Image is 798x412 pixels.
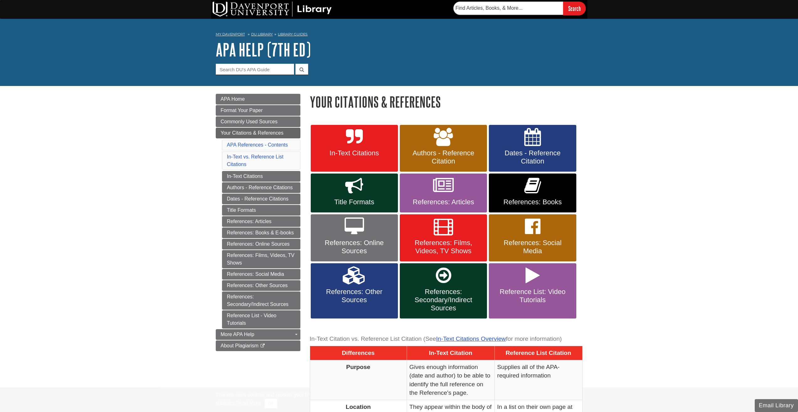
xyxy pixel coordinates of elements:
a: Reference List - Video Tutorials [222,310,300,329]
a: In-Text Citations [311,125,398,172]
span: References: Online Sources [315,239,393,255]
input: Find Articles, Books, & More... [453,2,563,15]
a: About Plagiarism [216,340,300,351]
a: APA Home [216,94,300,104]
input: Search [563,2,586,15]
a: References: Books & E-books [222,227,300,238]
span: Dates - Reference Citation [494,149,571,165]
span: Your Citations & References [221,130,283,136]
a: References: Articles [222,216,300,227]
span: Reference List Citation [506,350,571,356]
span: References: Books [494,198,571,206]
span: Title Formats [315,198,393,206]
a: Title Formats [222,205,300,216]
span: Differences [342,350,375,356]
a: Dates - Reference Citations [222,194,300,204]
a: In-Text Citations Overview [436,335,506,342]
a: References: Secondary/Indirect Sources [222,292,300,310]
span: Authors - Reference Citation [404,149,482,165]
a: Commonly Used Sources [216,116,300,127]
p: Purpose [313,363,404,371]
a: In-Text Citations [222,171,300,182]
span: APA Home [221,96,245,102]
a: In-Text vs. Reference List Citations [227,154,284,167]
a: Your Citations & References [216,128,300,138]
nav: breadcrumb [216,30,583,40]
span: In-Text Citations [315,149,393,157]
a: References: Books [489,174,576,212]
a: References: Films, Videos, TV Shows [400,214,487,261]
a: Reference List: Video Tutorials [489,263,576,318]
button: Email Library [755,399,798,412]
a: References: Articles [400,174,487,212]
a: More APA Help [216,329,300,340]
span: References: Secondary/Indirect Sources [404,288,482,312]
img: DU Library [213,2,332,17]
form: Searches DU Library's articles, books, and more [453,2,586,15]
div: This site uses cookies and records your IP address for usage statistics. Additionally, we use Goo... [216,391,583,408]
a: Title Formats [311,174,398,212]
span: References: Social Media [494,239,571,255]
span: Reference List: Video Tutorials [494,288,571,304]
span: Format Your Paper [221,108,263,113]
span: More APA Help [221,332,254,337]
a: References: Other Sources [311,263,398,318]
i: This link opens in a new window [260,344,265,348]
a: My Davenport [216,32,245,37]
td: Supplies all of the APA-required information [494,360,582,400]
a: Authors - Reference Citations [222,182,300,193]
h1: Your Citations & References [310,94,583,110]
a: References: Social Media [222,269,300,280]
div: Guide Page Menu [216,94,300,351]
a: Authors - Reference Citation [400,125,487,172]
a: References: Online Sources [311,214,398,261]
a: References: Online Sources [222,239,300,249]
caption: In-Text Citation vs. Reference List Citation (See for more information) [310,332,583,346]
a: References: Films, Videos, TV Shows [222,250,300,268]
input: Search DU's APA Guide [216,64,294,75]
a: References: Social Media [489,214,576,261]
a: Format Your Paper [216,105,300,116]
span: About Plagiarism [221,343,259,348]
a: APA Help (7th Ed) [216,40,311,59]
span: In-Text Citation [429,350,472,356]
a: References: Secondary/Indirect Sources [400,263,487,318]
button: Close [265,399,277,408]
span: References: Other Sources [315,288,393,304]
a: Library Guides [278,32,308,36]
span: Commonly Used Sources [221,119,277,124]
a: Read More [236,400,261,406]
a: APA References - Contents [227,142,288,147]
a: Dates - Reference Citation [489,125,576,172]
td: Gives enough information (date and author) to be able to identify the full reference on the Refer... [407,360,494,400]
span: References: Films, Videos, TV Shows [404,239,482,255]
span: References: Articles [404,198,482,206]
a: References: Other Sources [222,280,300,291]
a: DU Library [251,32,273,36]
